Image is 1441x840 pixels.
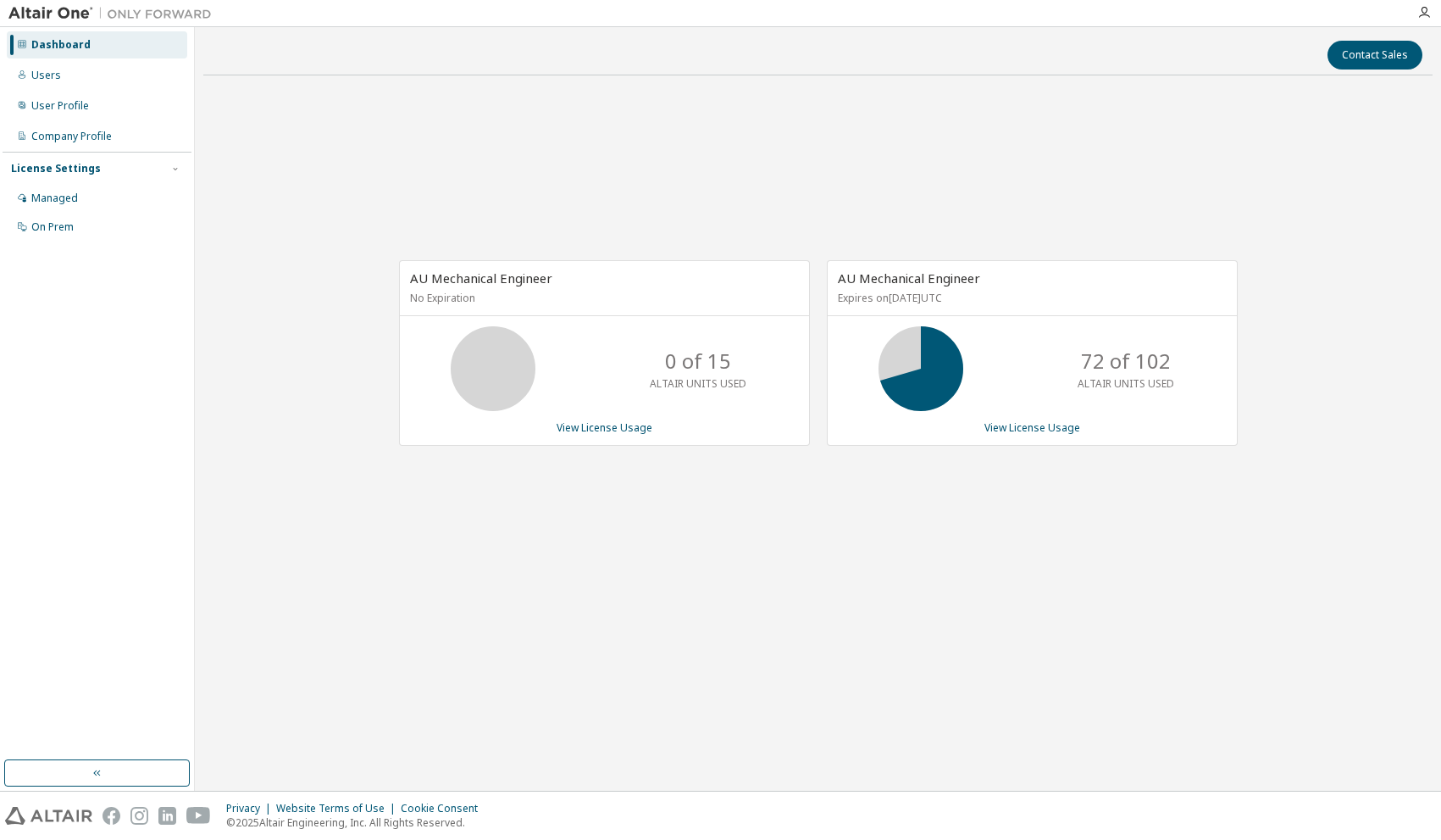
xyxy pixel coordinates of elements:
img: instagram.svg [130,807,148,825]
p: Expires on [DATE] UTC [838,291,1222,305]
div: Users [31,69,61,82]
img: Altair One [8,5,220,22]
img: linkedin.svg [158,807,176,825]
div: On Prem [31,220,74,234]
img: altair_logo.svg [5,807,92,825]
p: ALTAIR UNITS USED [1078,376,1174,391]
p: ALTAIR UNITS USED [650,376,746,391]
a: View License Usage [984,420,1080,435]
div: Dashboard [31,38,91,52]
div: User Profile [31,99,89,113]
div: Managed [31,192,78,205]
div: Company Profile [31,130,112,143]
span: AU Mechanical Engineer [838,270,980,286]
div: License Settings [11,162,101,175]
p: 72 of 102 [1081,347,1171,375]
p: © 2025 Altair Engineering, Inc. All Rights Reserved. [226,815,488,830]
div: Privacy [226,802,276,815]
span: AU Mechanical Engineer [410,270,552,286]
img: facebook.svg [103,807,120,825]
a: View License Usage [557,420,652,435]
button: Contact Sales [1327,41,1422,70]
div: Website Terms of Use [276,802,401,815]
p: 0 of 15 [665,347,731,375]
img: youtube.svg [186,807,211,825]
p: No Expiration [410,291,795,305]
div: Cookie Consent [401,802,488,815]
